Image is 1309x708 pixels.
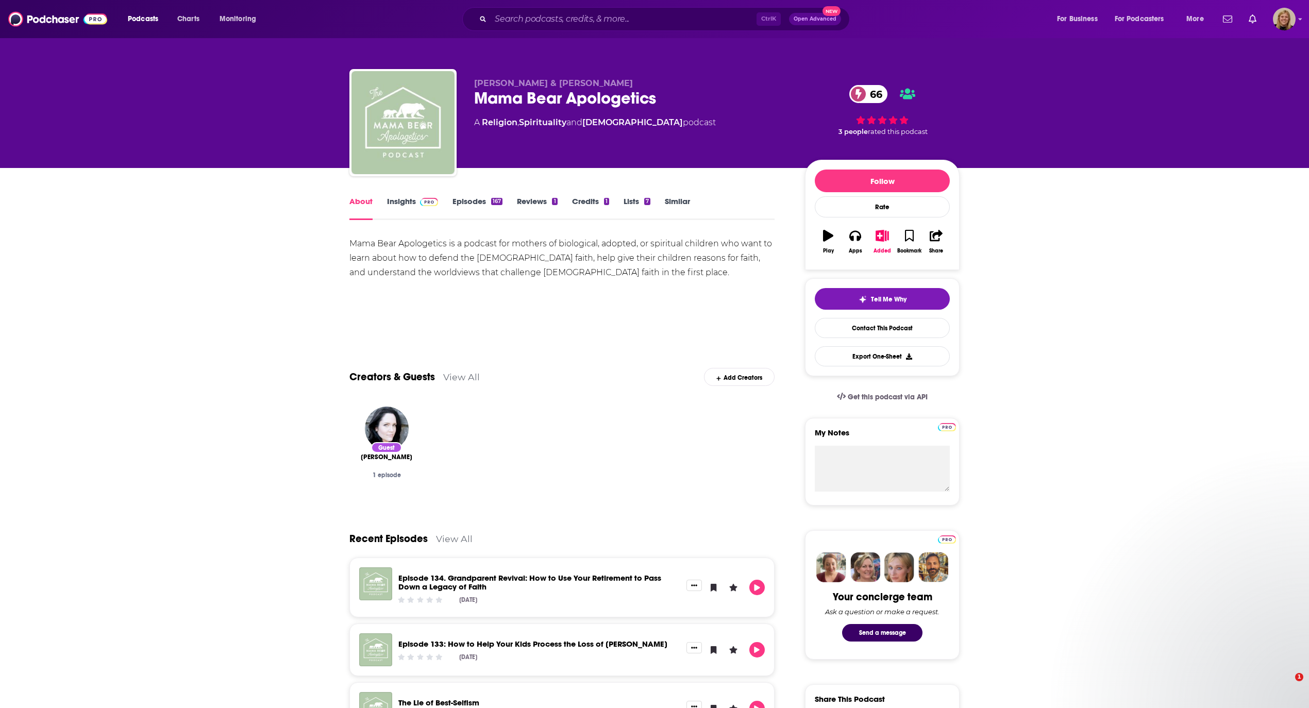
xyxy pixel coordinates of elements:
[624,196,650,220] a: Lists7
[686,642,702,653] button: Show More Button
[572,196,609,220] a: Credits1
[815,223,842,260] button: Play
[1273,8,1296,30] span: Logged in as avansolkema
[452,196,502,220] a: Episodes167
[351,71,455,174] img: Mama Bear Apologetics
[398,639,667,649] a: Episode 133: How to Help Your Kids Process the Loss of Charlie Kirk
[1274,673,1299,698] iframe: Intercom live chat
[459,653,477,661] div: [DATE]
[177,12,199,26] span: Charts
[491,198,502,205] div: 167
[896,223,922,260] button: Bookmark
[397,653,444,661] div: Community Rating: 0 out of 5
[1295,673,1303,681] span: 1
[8,9,107,29] img: Podchaser - Follow, Share and Rate Podcasts
[519,117,566,127] a: Spirituality
[604,198,609,205] div: 1
[644,198,650,205] div: 7
[815,428,950,446] label: My Notes
[706,580,721,595] button: Bookmark Episode
[842,624,922,642] button: Send a message
[833,591,932,603] div: Your concierge team
[918,552,948,582] img: Jon Profile
[566,117,582,127] span: and
[359,567,392,600] img: Episode 134. Grandparent Revival: How to Use Your Retirement to Pass Down a Legacy of Faith
[361,453,412,461] span: [PERSON_NAME]
[443,372,480,382] a: View All
[552,198,557,205] div: 1
[436,533,473,544] a: View All
[665,196,690,220] a: Similar
[897,248,921,254] div: Bookmark
[361,453,412,461] a: Alisa Childers
[371,442,402,453] div: Guest
[815,170,950,192] button: Follow
[349,370,435,383] a: Creators & Guests
[749,580,765,595] button: Play
[212,11,270,27] button: open menu
[859,295,867,304] img: tell me why sparkle
[1108,11,1179,27] button: open menu
[871,295,907,304] span: Tell Me Why
[838,128,868,136] span: 3 people
[387,196,438,220] a: InsightsPodchaser Pro
[848,393,928,401] span: Get this podcast via API
[582,117,683,127] a: [DEMOGRAPHIC_DATA]
[829,384,936,410] a: Get this podcast via API
[726,580,741,595] button: Leave a Rating
[398,698,479,707] a: The Lie of Best-Selfism
[726,642,741,658] button: Leave a Rating
[823,6,841,16] span: New
[929,248,943,254] div: Share
[842,223,868,260] button: Apps
[358,471,415,479] div: 1 episode
[938,423,956,431] img: Podchaser Pro
[704,368,775,386] div: Add Creators
[517,117,519,127] span: ,
[359,633,392,666] img: Episode 133: How to Help Your Kids Process the Loss of Charlie Kirk
[171,11,206,27] a: Charts
[860,85,887,103] span: 66
[420,198,438,206] img: Podchaser Pro
[1186,12,1204,26] span: More
[121,11,172,27] button: open menu
[349,532,428,545] a: Recent Episodes
[816,552,846,582] img: Sydney Profile
[749,642,765,658] button: Play
[825,608,939,616] div: Ask a question or make a request.
[459,596,477,603] div: [DATE]
[1050,11,1111,27] button: open menu
[815,318,950,338] a: Contact This Podcast
[869,223,896,260] button: Added
[850,552,880,582] img: Barbara Profile
[474,116,716,129] div: A podcast
[398,573,661,592] a: Episode 134. Grandparent Revival: How to Use Your Retirement to Pass Down a Legacy of Faith
[474,78,633,88] span: [PERSON_NAME] & [PERSON_NAME]
[397,596,444,604] div: Community Rating: 0 out of 5
[823,248,834,254] div: Play
[1273,8,1296,30] img: User Profile
[938,534,956,544] a: Pro website
[815,694,885,704] h3: Share This Podcast
[349,237,775,280] div: Mama Bear Apologetics is a podcast for mothers of biological, adopted, or spiritual children who ...
[938,422,956,431] a: Pro website
[1273,8,1296,30] button: Show profile menu
[1179,11,1217,27] button: open menu
[849,248,862,254] div: Apps
[1219,10,1236,28] a: Show notifications dropdown
[815,346,950,366] button: Export One-Sheet
[923,223,950,260] button: Share
[884,552,914,582] img: Jules Profile
[491,11,757,27] input: Search podcasts, credits, & more...
[517,196,557,220] a: Reviews1
[1245,10,1261,28] a: Show notifications dropdown
[128,12,158,26] span: Podcasts
[706,642,721,658] button: Bookmark Episode
[482,117,517,127] a: Religion
[794,16,836,22] span: Open Advanced
[472,7,860,31] div: Search podcasts, credits, & more...
[365,407,409,450] img: Alisa Childers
